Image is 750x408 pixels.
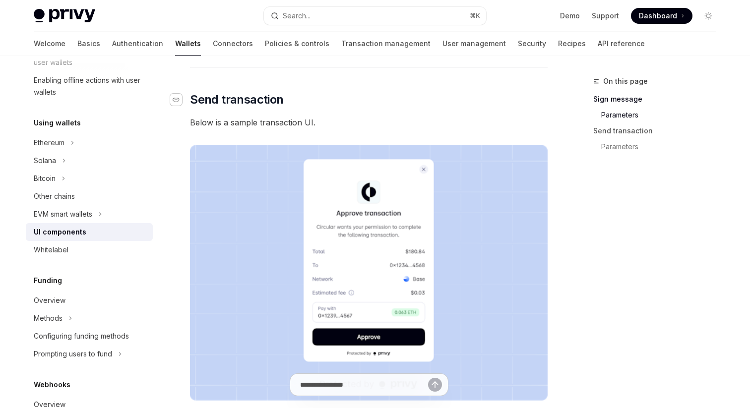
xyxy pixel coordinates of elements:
a: Connectors [213,32,253,56]
img: images/Trans.png [190,145,548,401]
div: Enabling offline actions with user wallets [34,74,147,98]
img: light logo [34,9,95,23]
span: On this page [603,75,648,87]
a: Wallets [175,32,201,56]
a: User management [442,32,506,56]
div: Configuring funding methods [34,330,129,342]
a: Policies & controls [265,32,329,56]
div: Bitcoin [34,173,56,184]
a: Parameters [601,107,724,123]
a: Transaction management [341,32,431,56]
a: Enabling offline actions with user wallets [26,71,153,101]
span: Dashboard [639,11,677,21]
a: Dashboard [631,8,692,24]
span: ⌘ K [470,12,480,20]
a: Support [592,11,619,21]
a: Whitelabel [26,241,153,259]
a: Navigate to header [170,92,190,108]
div: Ethereum [34,137,64,149]
button: Send message [428,378,442,392]
div: Solana [34,155,56,167]
a: Welcome [34,32,65,56]
a: Security [518,32,546,56]
h5: Webhooks [34,379,70,391]
div: Whitelabel [34,244,68,256]
span: Send transaction [190,92,283,108]
div: Search... [283,10,311,22]
div: Methods [34,312,62,324]
a: Parameters [601,139,724,155]
h5: Funding [34,275,62,287]
span: Below is a sample transaction UI. [190,116,548,129]
a: Send transaction [593,123,724,139]
h5: Using wallets [34,117,81,129]
div: Prompting users to fund [34,348,112,360]
a: Configuring funding methods [26,327,153,345]
div: UI components [34,226,86,238]
a: API reference [598,32,645,56]
a: Sign message [593,91,724,107]
div: Other chains [34,190,75,202]
a: Authentication [112,32,163,56]
button: Toggle dark mode [700,8,716,24]
a: Demo [560,11,580,21]
div: EVM smart wallets [34,208,92,220]
button: Search...⌘K [264,7,486,25]
a: Basics [77,32,100,56]
a: Other chains [26,187,153,205]
a: UI components [26,223,153,241]
a: Overview [26,291,153,309]
a: Recipes [558,32,586,56]
div: Overview [34,294,65,306]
